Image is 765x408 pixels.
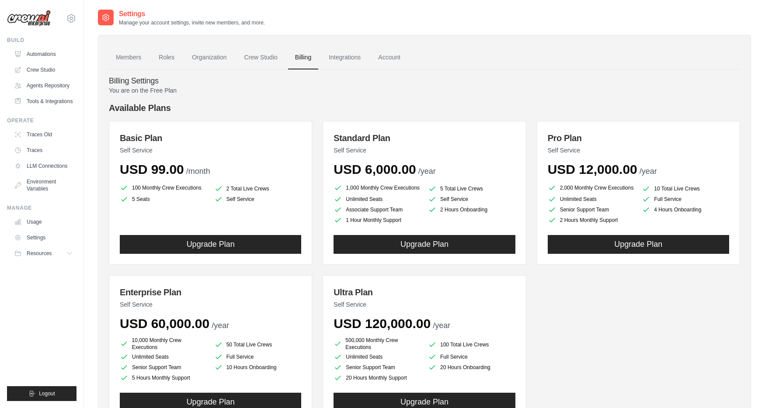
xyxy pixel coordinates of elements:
h3: Enterprise Plan [120,286,301,298]
a: Roles [152,46,181,69]
p: You are on the Free Plan [109,86,740,95]
button: Resources [10,246,76,260]
li: Full Service [428,353,515,361]
li: Unlimited Seats [334,195,421,204]
span: /year [418,167,436,176]
a: Settings [10,231,76,245]
li: Unlimited Seats [120,353,207,361]
a: Traces [10,143,76,157]
h3: Standard Plan [334,132,515,144]
button: Logout [7,386,76,401]
h3: Ultra Plan [334,286,515,298]
li: 2 Total Live Crews [214,184,302,193]
button: Upgrade Plan [548,235,729,254]
h4: Available Plans [109,102,740,114]
span: /year [433,321,450,330]
li: Senior Support Team [548,205,635,214]
li: 2 Hours Monthly Support [548,216,635,225]
a: Crew Studio [237,46,285,69]
span: /year [212,321,229,330]
li: Unlimited Seats [334,353,421,361]
div: Build [7,37,76,44]
img: Logo [7,10,51,27]
h4: Billing Settings [109,76,740,86]
li: Unlimited Seats [548,195,635,204]
a: Organization [185,46,233,69]
span: USD 12,000.00 [548,162,637,176]
span: USD 60,000.00 [120,316,209,331]
li: Self Service [214,195,302,204]
p: Self Service [120,300,301,309]
li: 4 Hours Onboarding [642,205,729,214]
li: 1 Hour Monthly Support [334,216,421,225]
li: 10 Total Live Crews [642,184,729,193]
p: Self Service [334,300,515,309]
li: 100 Total Live Crews [428,339,515,351]
a: Traces Old [10,128,76,142]
button: Upgrade Plan [120,235,301,254]
li: 20 Hours Onboarding [428,363,515,372]
li: 1,000 Monthly Crew Executions [334,183,421,193]
span: USD 99.00 [120,162,184,176]
li: 2,000 Monthly Crew Executions [548,183,635,193]
p: Self Service [120,146,301,155]
li: 100 Monthly Crew Executions [120,183,207,193]
p: Manage your account settings, invite new members, and more. [119,19,265,26]
span: Resources [27,250,52,257]
div: Manage [7,204,76,211]
a: Usage [10,215,76,229]
li: 5 Seats [120,195,207,204]
h2: Settings [119,9,265,19]
a: Billing [288,46,318,69]
li: 50 Total Live Crews [214,339,302,351]
li: Self Service [428,195,515,204]
li: 5 Hours Monthly Support [120,373,207,382]
h3: Pro Plan [548,132,729,144]
li: Senior Support Team [120,363,207,372]
li: 5 Total Live Crews [428,184,515,193]
a: Automations [10,47,76,61]
li: Full Service [214,353,302,361]
li: Associate Support Team [334,205,421,214]
li: 20 Hours Monthly Support [334,373,421,382]
a: Integrations [322,46,368,69]
span: USD 120,000.00 [334,316,431,331]
li: Senior Support Team [334,363,421,372]
p: Self Service [334,146,515,155]
span: /year [640,167,657,176]
li: Full Service [642,195,729,204]
span: /month [186,167,210,176]
a: Environment Variables [10,175,76,196]
li: 2 Hours Onboarding [428,205,515,214]
li: 10,000 Monthly Crew Executions [120,337,207,351]
div: Operate [7,117,76,124]
span: Logout [39,390,55,397]
a: Agents Repository [10,79,76,93]
a: Crew Studio [10,63,76,77]
p: Self Service [548,146,729,155]
li: 10 Hours Onboarding [214,363,302,372]
a: Tools & Integrations [10,94,76,108]
li: 500,000 Monthly Crew Executions [334,337,421,351]
button: Upgrade Plan [334,235,515,254]
span: USD 6,000.00 [334,162,416,176]
a: Members [109,46,148,69]
a: Account [371,46,407,69]
h3: Basic Plan [120,132,301,144]
a: LLM Connections [10,159,76,173]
